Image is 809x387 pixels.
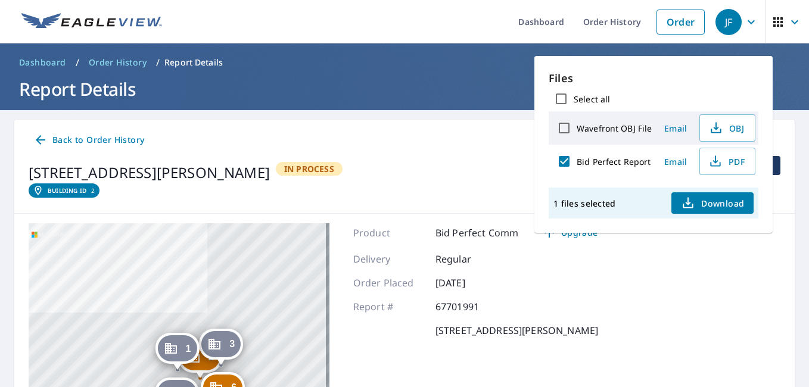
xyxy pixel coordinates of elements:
[353,299,425,314] p: Report #
[661,123,690,134] span: Email
[661,156,690,167] span: Email
[435,226,518,240] p: Bid Perfect Comm
[715,9,742,35] div: JF
[89,57,147,68] span: Order History
[29,129,149,151] a: Back to Order History
[353,226,425,240] p: Product
[699,148,755,175] button: PDF
[76,55,79,70] li: /
[707,154,745,168] span: PDF
[656,152,695,171] button: Email
[681,196,744,210] span: Download
[549,70,758,86] p: Files
[435,299,507,314] p: 67701991
[48,187,86,194] em: Building ID
[707,121,745,135] span: OBJ
[33,133,144,148] span: Back to Order History
[435,323,598,338] p: [STREET_ADDRESS][PERSON_NAME]
[156,55,160,70] li: /
[29,162,270,183] div: [STREET_ADDRESS][PERSON_NAME]
[277,163,341,174] span: In Process
[185,344,191,353] span: 1
[671,192,754,214] button: Download
[29,183,99,198] a: Building ID2
[435,276,507,290] p: [DATE]
[435,252,507,266] p: Regular
[533,223,607,242] a: Upgrade
[229,339,235,348] span: 3
[199,329,243,366] div: Dropped pin, building 3, Commercial property, 2005 N Edwards Ave Mount Pleasant, TX 75455
[84,53,151,72] a: Order History
[656,10,705,35] a: Order
[656,119,695,138] button: Email
[21,13,162,31] img: EV Logo
[14,53,71,72] a: Dashboard
[577,123,652,134] label: Wavefront OBJ File
[353,276,425,290] p: Order Placed
[14,53,795,72] nav: breadcrumb
[574,93,610,105] label: Select all
[14,77,795,101] h1: Report Details
[577,156,651,167] label: Bid Perfect Report
[699,114,755,142] button: OBJ
[19,57,66,68] span: Dashboard
[155,333,199,370] div: Dropped pin, building 1, Commercial property, 2009 N Edwards Ave Mount Pleasant, TX 75455
[353,252,425,266] p: Delivery
[553,198,615,209] p: 1 files selected
[164,57,223,68] p: Report Details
